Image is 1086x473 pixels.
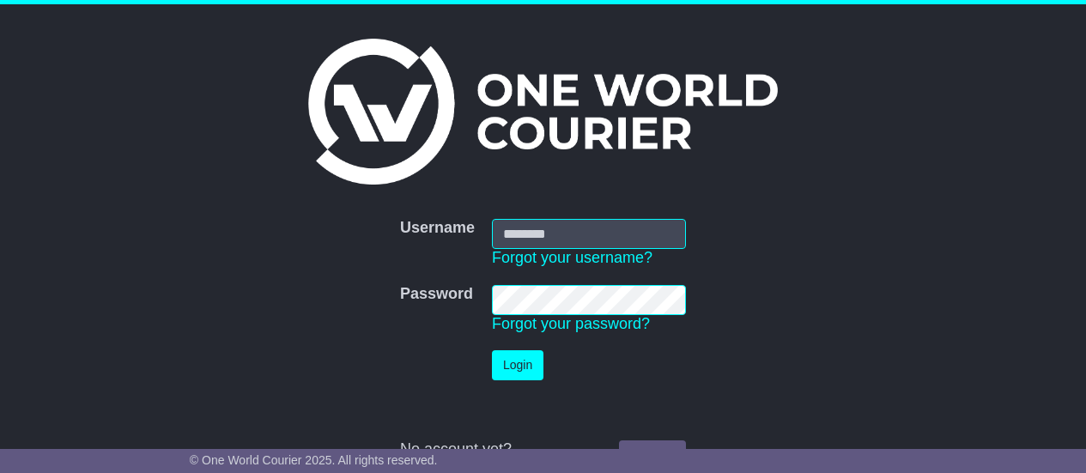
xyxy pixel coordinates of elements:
img: One World [308,39,777,185]
span: © One World Courier 2025. All rights reserved. [190,453,438,467]
div: No account yet? [400,440,686,459]
label: Password [400,285,473,304]
a: Forgot your password? [492,315,650,332]
a: Forgot your username? [492,249,652,266]
button: Login [492,350,543,380]
a: Register [619,440,686,470]
label: Username [400,219,475,238]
